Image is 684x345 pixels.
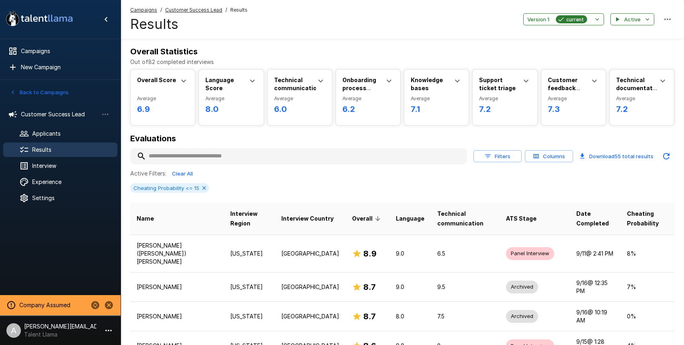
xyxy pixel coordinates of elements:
span: Average [342,95,394,103]
h6: 6.0 [274,103,326,116]
button: Active [610,13,654,26]
td: 9/16 @ 10:19 AM [570,302,621,331]
div: Cheating Probability <= 15 [130,183,209,193]
h6: 8.7 [363,310,376,323]
span: Overall [352,214,383,223]
b: Technical communication [274,76,320,91]
h6: 7.2 [479,103,530,116]
b: Technical documentation creation [616,76,661,99]
span: Language [396,214,424,223]
p: Active Filters: [130,169,166,178]
p: 7.5 [437,312,493,320]
p: [US_STATE] [230,312,268,320]
span: Average [616,95,668,103]
h4: Results [130,16,248,33]
span: Cheating Probability [627,209,668,228]
h6: 6.2 [342,103,394,116]
p: [PERSON_NAME] [137,312,217,320]
span: Interview Region [230,209,268,228]
span: Results [230,6,248,14]
p: [US_STATE] [230,283,268,291]
span: Interview Country [281,214,334,223]
span: Panel Interview [506,250,554,257]
p: [PERSON_NAME] ([PERSON_NAME]) [PERSON_NAME] [137,242,217,266]
p: Out of 82 completed interviews [130,58,674,66]
span: Average [479,95,530,103]
span: Average [411,95,462,103]
b: Knowledge bases [411,76,443,91]
span: Version 1 [527,15,549,24]
td: 9/11 @ 2:41 PM [570,235,621,272]
h6: 8.7 [363,281,376,293]
u: Campaigns [130,7,157,13]
span: ATS Stage [506,214,537,223]
span: Archived [506,312,538,320]
b: Language Score [205,76,234,91]
p: 7 % [627,283,668,291]
h6: 7.2 [616,103,668,116]
button: Columns [525,150,573,163]
span: Cheating Probability <= 15 [130,185,203,191]
button: Download55 total results [576,148,657,164]
b: Overall Statistics [130,47,198,56]
span: current [563,15,587,24]
span: Technical communication [437,209,493,228]
button: Version 1current [523,13,604,26]
span: Name [137,214,154,223]
b: Overall Score [137,76,176,83]
b: Customer feedback management [548,76,587,99]
td: 9/16 @ 12:35 PM [570,272,621,302]
b: Onboarding process design [342,76,376,99]
p: 9.0 [396,250,424,258]
p: 0 % [627,312,668,320]
p: [GEOGRAPHIC_DATA] [281,312,339,320]
h6: 6.9 [137,103,188,116]
button: Filters [473,150,522,163]
span: Date Completed [576,209,614,228]
span: / [225,6,227,14]
p: [GEOGRAPHIC_DATA] [281,283,339,291]
p: 8 % [627,250,668,258]
span: Average [548,95,599,103]
p: [GEOGRAPHIC_DATA] [281,250,339,258]
p: 6.5 [437,250,493,258]
b: Support ticket triage [479,76,516,91]
p: 9.5 [437,283,493,291]
h6: 7.1 [411,103,462,116]
p: 9.0 [396,283,424,291]
span: Archived [506,283,538,291]
h6: 7.3 [548,103,599,116]
p: 8.0 [396,312,424,320]
h6: 8.0 [205,103,257,116]
span: Average [274,95,326,103]
b: Evaluations [130,134,176,143]
span: Average [205,95,257,103]
button: Updated Today - 10:53 AM [658,148,674,164]
span: Average [137,95,188,103]
p: [US_STATE] [230,250,268,258]
u: Customer Success Lead [165,7,222,13]
span: / [160,6,162,14]
button: Clear All [170,167,195,180]
h6: 8.9 [363,247,377,260]
p: [PERSON_NAME] [137,283,217,291]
